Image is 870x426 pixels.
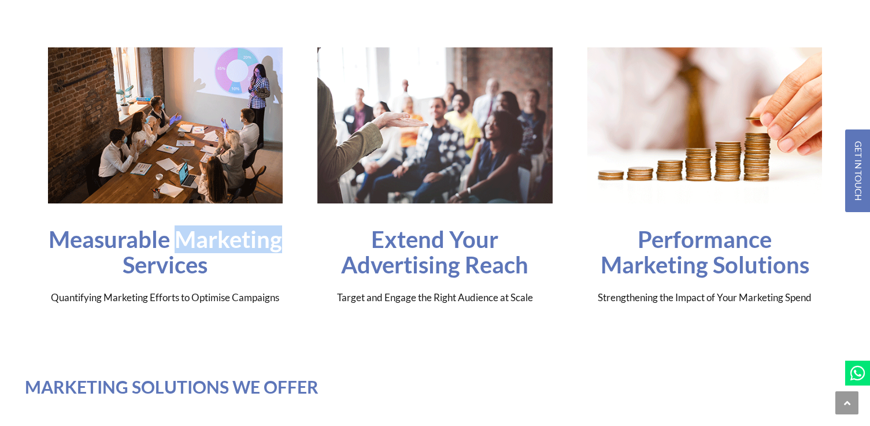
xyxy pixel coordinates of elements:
p: Target and Engage the Right Audience at Scale [317,289,553,307]
h3: Measurable Marketing Services [48,227,283,277]
h3: Extend Your Advertising Reach [317,227,553,277]
img: Reach [317,47,553,203]
span: GET IN TOUCH [854,141,862,201]
p: Strengthening the Impact of Your Marketing Spend [587,289,823,307]
img: Performance [587,47,823,203]
img: Services [48,47,283,203]
a: Scroll to the top of the page [835,391,858,414]
p: Quantifying Marketing Efforts to Optimise Campaigns [48,289,283,307]
h3: Performance Marketing Solutions [587,227,823,277]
